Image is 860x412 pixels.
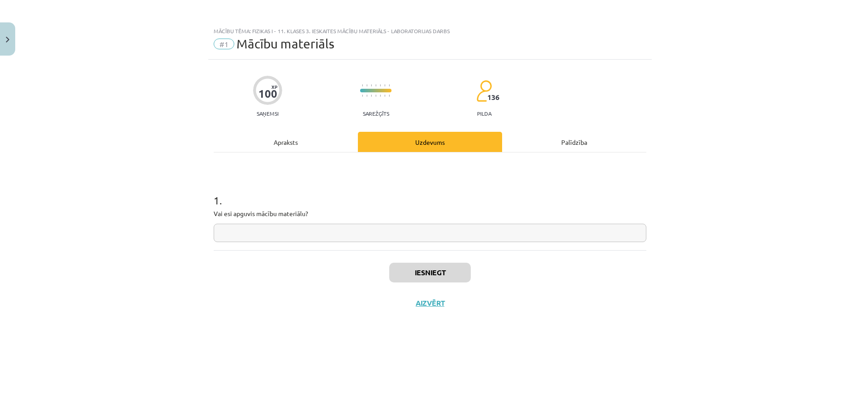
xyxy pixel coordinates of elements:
[389,84,390,87] img: icon-short-line-57e1e144782c952c97e751825c79c345078a6d821885a25fce030b3d8c18986b.svg
[214,28,646,34] div: Mācību tēma: Fizikas i - 11. klases 3. ieskaites mācību materiāls - laboratorijas darbs
[371,95,372,97] img: icon-short-line-57e1e144782c952c97e751825c79c345078a6d821885a25fce030b3d8c18986b.svg
[371,84,372,87] img: icon-short-line-57e1e144782c952c97e751825c79c345078a6d821885a25fce030b3d8c18986b.svg
[375,84,376,87] img: icon-short-line-57e1e144782c952c97e751825c79c345078a6d821885a25fce030b3d8c18986b.svg
[214,178,646,206] h1: 1 .
[214,39,234,49] span: #1
[477,110,491,117] p: pilda
[362,84,363,87] img: icon-short-line-57e1e144782c952c97e751825c79c345078a6d821885a25fce030b3d8c18986b.svg
[362,95,363,97] img: icon-short-line-57e1e144782c952c97e751825c79c345078a6d821885a25fce030b3d8c18986b.svg
[253,110,282,117] p: Saņemsi
[366,95,367,97] img: icon-short-line-57e1e144782c952c97e751825c79c345078a6d821885a25fce030b3d8c18986b.svg
[358,132,502,152] div: Uzdevums
[271,84,277,89] span: XP
[366,84,367,87] img: icon-short-line-57e1e144782c952c97e751825c79c345078a6d821885a25fce030b3d8c18986b.svg
[502,132,646,152] div: Palīdzība
[214,209,646,218] p: Vai esi apguvis mācību materiālu?
[6,37,9,43] img: icon-close-lesson-0947bae3869378f0d4975bcd49f059093ad1ed9edebbc8119c70593378902aed.svg
[375,95,376,97] img: icon-short-line-57e1e144782c952c97e751825c79c345078a6d821885a25fce030b3d8c18986b.svg
[413,299,447,308] button: Aizvērt
[214,132,358,152] div: Apraksts
[487,93,499,101] span: 136
[258,87,277,100] div: 100
[380,95,381,97] img: icon-short-line-57e1e144782c952c97e751825c79c345078a6d821885a25fce030b3d8c18986b.svg
[384,95,385,97] img: icon-short-line-57e1e144782c952c97e751825c79c345078a6d821885a25fce030b3d8c18986b.svg
[389,95,390,97] img: icon-short-line-57e1e144782c952c97e751825c79c345078a6d821885a25fce030b3d8c18986b.svg
[389,263,471,282] button: Iesniegt
[384,84,385,87] img: icon-short-line-57e1e144782c952c97e751825c79c345078a6d821885a25fce030b3d8c18986b.svg
[236,36,334,51] span: Mācību materiāls
[476,80,492,102] img: students-c634bb4e5e11cddfef0936a35e636f08e4e9abd3cc4e673bd6f9a4125e45ecb1.svg
[380,84,381,87] img: icon-short-line-57e1e144782c952c97e751825c79c345078a6d821885a25fce030b3d8c18986b.svg
[363,110,389,117] p: Sarežģīts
